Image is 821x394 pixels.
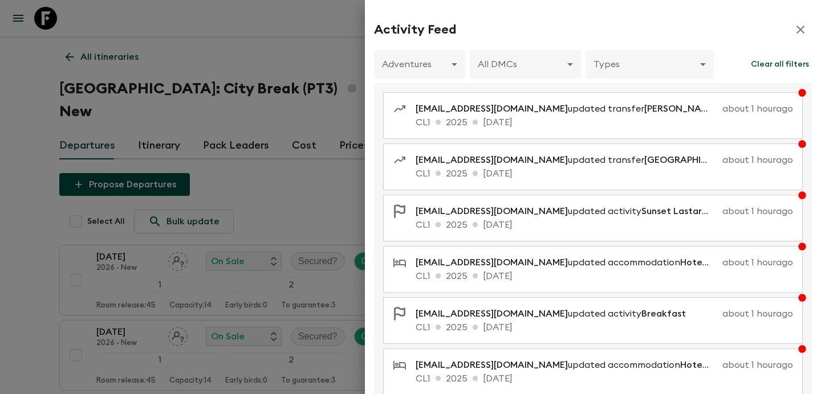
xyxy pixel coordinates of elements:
p: updated transfer [416,153,718,167]
p: updated activity [416,307,695,321]
span: [EMAIL_ADDRESS][DOMAIN_NAME] [416,104,568,113]
span: [EMAIL_ADDRESS][DOMAIN_NAME] [416,155,568,165]
p: about 1 hour ago [722,358,793,372]
span: Hotel Cumbres Lastarria [680,360,788,370]
span: [EMAIL_ADDRESS][DOMAIN_NAME] [416,207,568,216]
p: CL1 2025 [DATE] [416,116,793,129]
p: CL1 2025 [DATE] [416,167,793,180]
p: about 1 hour ago [700,307,793,321]
span: Hotel Cumbres Lastarria [680,258,788,267]
div: Types [586,48,714,80]
button: Clear all filters [748,50,812,79]
div: All DMCs [470,48,581,80]
span: [EMAIL_ADDRESS][DOMAIN_NAME] [416,309,568,318]
p: updated activity [416,204,718,218]
p: about 1 hour ago [722,204,793,218]
p: CL1 2025 [DATE] [416,269,793,283]
span: Breakfast [641,309,686,318]
p: updated accommodation [416,256,718,269]
p: CL1 2025 [DATE] [416,372,793,385]
p: updated accommodation [416,358,718,372]
p: about 1 hour ago [722,256,793,269]
div: Adventures [374,48,465,80]
h2: Activity Feed [374,22,456,37]
p: CL1 2025 [DATE] [416,218,793,232]
p: about 1 hour ago [722,153,793,167]
span: [EMAIL_ADDRESS][DOMAIN_NAME] [416,360,568,370]
p: updated transfer [416,102,718,116]
p: about 1 hour ago [722,102,793,116]
p: CL1 2025 [DATE] [416,321,793,334]
span: [EMAIL_ADDRESS][DOMAIN_NAME] [416,258,568,267]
